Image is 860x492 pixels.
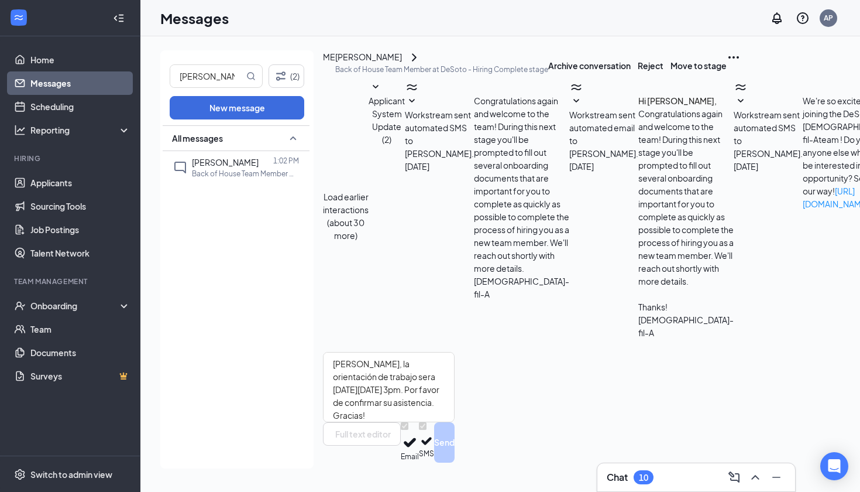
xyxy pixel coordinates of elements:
div: Hiring [14,153,128,163]
p: Thanks! [638,300,734,313]
svg: SmallChevronDown [569,94,583,108]
div: [PERSON_NAME] [335,50,402,64]
h4: Hi [PERSON_NAME], [638,94,734,107]
div: Reporting [30,124,131,136]
div: SMS [419,449,434,460]
span: [DATE] [734,160,758,173]
svg: SmallChevronUp [286,131,300,145]
span: [PERSON_NAME] [192,157,259,168]
span: All messages [172,132,223,144]
span: Workstream sent automated SMS to [PERSON_NAME]. [405,110,474,159]
svg: Notifications [770,11,784,25]
button: Send [434,422,455,463]
svg: Minimize [769,470,783,484]
input: Email [401,422,408,430]
a: Team [30,317,130,341]
svg: SmallChevronDown [369,80,383,94]
a: Scheduling [30,95,130,118]
h1: Messages [160,8,229,28]
a: Documents [30,341,130,364]
textarea: [PERSON_NAME], la orientación de trabajo sera [DATE][DATE] 3pm. Por favor de confirmar su asisten... [323,352,455,422]
div: 10 [639,473,648,483]
span: [DATE] [405,160,429,173]
p: Back of House Team Member at [GEOGRAPHIC_DATA] [192,169,297,179]
input: Search [170,65,244,87]
a: Sourcing Tools [30,194,130,218]
div: Email [401,452,419,463]
button: Minimize [767,468,786,487]
span: Applicant System Update (2) [369,95,405,145]
button: Archive conversation [548,50,631,80]
svg: Checkmark [419,433,434,449]
svg: UserCheck [14,300,26,312]
svg: WorkstreamLogo [405,80,419,94]
button: ChevronUp [746,468,765,487]
span: [DATE] [569,160,594,173]
svg: Settings [14,469,26,480]
svg: QuestionInfo [796,11,810,25]
div: AP [824,13,833,23]
svg: SmallChevronDown [734,94,748,108]
button: Reject [638,50,663,80]
svg: Filter [274,69,288,83]
div: Team Management [14,276,128,286]
svg: Analysis [14,124,26,136]
a: Applicants [30,171,130,194]
p: 1:02 PM [273,156,299,166]
button: Move to stage [670,50,727,80]
button: SmallChevronDownApplicant System Update (2) [369,80,405,146]
svg: ChevronRight [407,50,421,64]
svg: Ellipses [727,50,741,64]
h3: Chat [607,471,628,484]
p: Back of House Team Member at DeSoto - Hiring Complete stage [335,64,548,74]
button: Full text editorPen [323,422,401,446]
span: Workstream sent automated SMS to [PERSON_NAME]. [734,110,803,159]
a: Talent Network [30,241,130,265]
svg: WorkstreamLogo [734,80,748,94]
svg: SmallChevronDown [405,94,419,108]
a: Messages [30,71,130,95]
svg: ChevronUp [748,470,762,484]
a: SurveysCrown [30,364,130,388]
div: Open Intercom Messenger [820,452,848,480]
p: Congratulations again and welcome to the team! During this next stage you'll be prompted to fill ... [638,107,734,288]
p: [DEMOGRAPHIC_DATA]-fil-A [638,313,734,339]
span: Congratulations again and welcome to the team! During this next stage you'll be prompted to fill ... [474,95,569,299]
svg: WorkstreamLogo [13,12,25,23]
svg: ComposeMessage [727,470,741,484]
button: Load earlier interactions (about 30 more) [323,190,369,242]
div: Onboarding [30,300,121,312]
button: ComposeMessage [725,468,744,487]
svg: ChatInactive [173,160,187,175]
svg: Collapse [113,12,125,24]
button: New message [170,96,304,119]
svg: Checkmark [401,433,419,452]
div: Switch to admin view [30,469,112,480]
button: Filter (2) [269,64,304,88]
a: Job Postings [30,218,130,241]
input: SMS [419,422,426,430]
svg: WorkstreamLogo [569,80,583,94]
span: Workstream sent automated email to [PERSON_NAME]. [569,110,638,159]
a: Home [30,48,130,71]
svg: MagnifyingGlass [246,71,256,81]
div: ME [323,50,335,63]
